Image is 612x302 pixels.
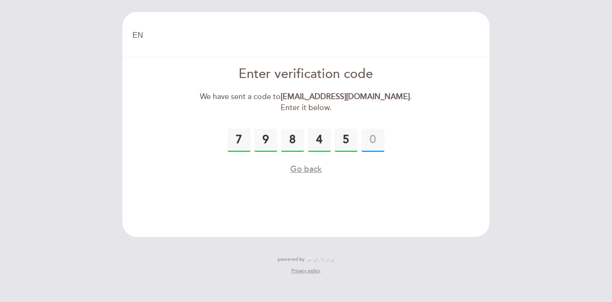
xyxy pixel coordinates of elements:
[281,92,410,101] strong: [EMAIL_ADDRESS][DOMAIN_NAME]
[278,256,334,263] a: powered by
[335,129,358,152] input: 0
[361,129,384,152] input: 0
[281,129,304,152] input: 0
[228,129,251,152] input: 0
[291,268,320,274] a: Privacy policy
[290,163,322,175] button: Go back
[254,129,277,152] input: 0
[278,256,305,263] span: powered by
[307,257,334,262] img: MEITRE
[197,65,416,84] div: Enter verification code
[197,91,416,113] div: We have sent a code to . Enter it below.
[308,129,331,152] input: 0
